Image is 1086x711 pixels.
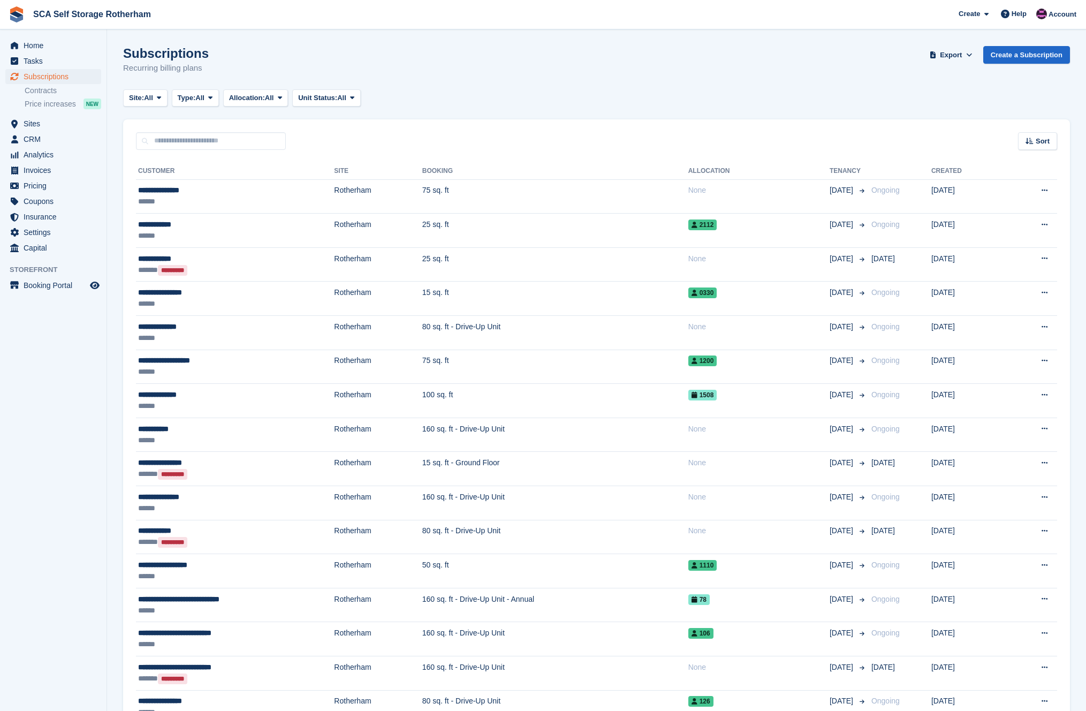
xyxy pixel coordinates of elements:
td: 50 sq. ft [422,554,688,588]
span: [DATE] [830,287,855,298]
td: Rotherham [334,214,422,248]
td: Rotherham [334,588,422,622]
span: Ongoing [871,425,900,433]
div: None [688,321,830,332]
a: menu [5,132,101,147]
th: Customer [136,163,334,180]
td: 75 sq. ft [422,350,688,384]
th: Site [334,163,422,180]
span: Ongoing [871,356,900,365]
span: [DATE] [871,663,895,671]
span: All [195,93,204,103]
span: [DATE] [830,525,855,536]
a: menu [5,209,101,224]
button: Allocation: All [223,89,288,107]
span: Price increases [25,99,76,109]
td: Rotherham [334,486,422,520]
span: [DATE] [871,254,895,263]
a: menu [5,69,101,84]
td: [DATE] [931,622,1004,656]
td: [DATE] [931,588,1004,622]
td: Rotherham [334,622,422,656]
td: 80 sq. ft - Drive-Up Unit [422,520,688,554]
span: Capital [24,240,88,255]
span: [DATE] [830,627,855,639]
button: Site: All [123,89,168,107]
span: [DATE] [830,185,855,196]
td: 100 sq. ft [422,384,688,418]
a: SCA Self Storage Rotherham [29,5,155,23]
a: Contracts [25,86,101,96]
span: Ongoing [871,697,900,705]
td: 15 sq. ft - Ground Floor [422,452,688,486]
h1: Subscriptions [123,46,209,60]
td: Rotherham [334,554,422,588]
span: Pricing [24,178,88,193]
td: Rotherham [334,316,422,350]
td: 160 sq. ft - Drive-Up Unit [422,622,688,656]
span: Allocation: [229,93,265,103]
a: menu [5,278,101,293]
th: Booking [422,163,688,180]
span: [DATE] [830,594,855,605]
span: 2112 [688,220,717,230]
span: All [337,93,346,103]
td: 160 sq. ft - Drive-Up Unit [422,486,688,520]
span: Ongoing [871,288,900,297]
a: Price increases NEW [25,98,101,110]
span: [DATE] [830,423,855,435]
p: Recurring billing plans [123,62,209,74]
td: [DATE] [931,554,1004,588]
span: 0330 [688,288,717,298]
td: Rotherham [334,350,422,384]
span: [DATE] [830,491,855,503]
a: Preview store [88,279,101,292]
span: Unit Status: [298,93,337,103]
td: [DATE] [931,316,1004,350]
td: 80 sq. ft - Drive-Up Unit [422,316,688,350]
div: None [688,662,830,673]
td: Rotherham [334,452,422,486]
span: All [144,93,153,103]
a: menu [5,240,101,255]
span: Create [959,9,980,19]
span: [DATE] [830,321,855,332]
th: Created [931,163,1004,180]
a: Create a Subscription [983,46,1070,64]
span: 1508 [688,390,717,400]
span: Sort [1036,136,1050,147]
a: menu [5,116,101,131]
div: None [688,253,830,264]
span: Tasks [24,54,88,69]
span: Export [940,50,962,60]
td: [DATE] [931,247,1004,282]
a: menu [5,225,101,240]
td: Rotherham [334,384,422,418]
div: None [688,491,830,503]
td: [DATE] [931,486,1004,520]
td: Rotherham [334,179,422,214]
span: Analytics [24,147,88,162]
td: Rotherham [334,656,422,691]
span: 126 [688,696,713,707]
span: Ongoing [871,561,900,569]
td: [DATE] [931,384,1004,418]
span: 1110 [688,560,717,571]
span: Ongoing [871,322,900,331]
td: [DATE] [931,520,1004,554]
td: Rotherham [334,247,422,282]
div: None [688,423,830,435]
td: 15 sq. ft [422,282,688,316]
div: None [688,457,830,468]
span: Coupons [24,194,88,209]
span: [DATE] [830,559,855,571]
span: Settings [24,225,88,240]
img: stora-icon-8386f47178a22dfd0bd8f6a31ec36ba5ce8667c1dd55bd0f319d3a0aa187defe.svg [9,6,25,22]
th: Tenancy [830,163,867,180]
span: All [265,93,274,103]
td: 25 sq. ft [422,247,688,282]
button: Type: All [172,89,219,107]
span: Ongoing [871,629,900,637]
td: [DATE] [931,656,1004,691]
span: Home [24,38,88,53]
